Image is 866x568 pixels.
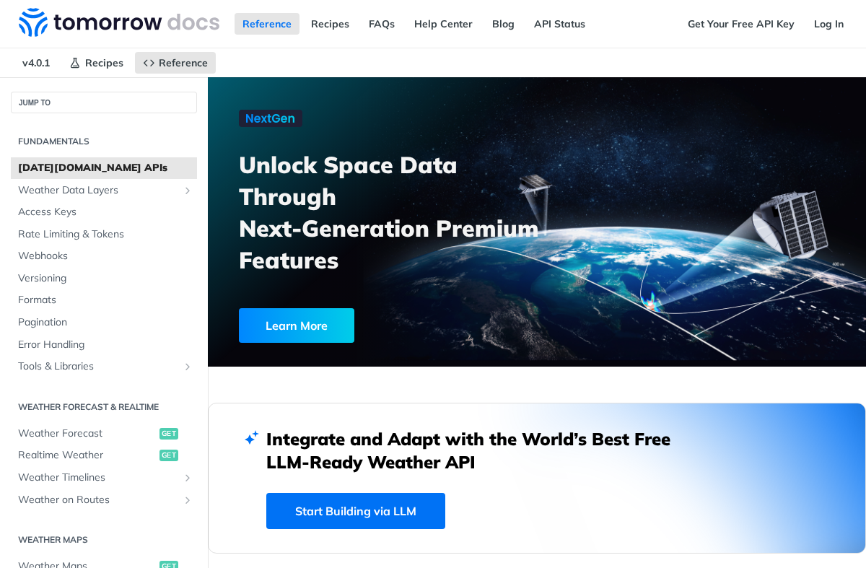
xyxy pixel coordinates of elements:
a: Weather Forecastget [11,423,197,445]
button: JUMP TO [11,92,197,113]
a: [DATE][DOMAIN_NAME] APIs [11,157,197,179]
span: Weather Timelines [18,471,178,485]
span: Rate Limiting & Tokens [18,227,193,242]
img: Tomorrow.io Weather API Docs [19,8,219,37]
span: Weather Data Layers [18,183,178,198]
span: get [159,450,178,461]
a: Reference [235,13,299,35]
span: Weather Forecast [18,427,156,441]
h2: Integrate and Adapt with the World’s Best Free LLM-Ready Weather API [266,427,692,473]
span: Realtime Weather [18,448,156,463]
span: Versioning [18,271,193,286]
a: Weather Data LayersShow subpages for Weather Data Layers [11,180,197,201]
span: Weather on Routes [18,493,178,507]
a: Log In [806,13,852,35]
a: Weather TimelinesShow subpages for Weather Timelines [11,467,197,489]
a: Reference [135,52,216,74]
a: Versioning [11,268,197,289]
h3: Unlock Space Data Through Next-Generation Premium Features [239,149,553,276]
img: NextGen [239,110,302,127]
a: Webhooks [11,245,197,267]
a: Formats [11,289,197,311]
a: FAQs [361,13,403,35]
span: Formats [18,293,193,307]
a: Access Keys [11,201,197,223]
span: [DATE][DOMAIN_NAME] APIs [18,161,193,175]
a: Recipes [61,52,131,74]
span: Reference [159,56,208,69]
a: Rate Limiting & Tokens [11,224,197,245]
a: Recipes [303,13,357,35]
span: Access Keys [18,205,193,219]
span: Tools & Libraries [18,359,178,374]
a: Start Building via LLM [266,493,445,529]
a: Learn More [239,308,490,343]
a: Blog [484,13,522,35]
a: Pagination [11,312,197,333]
h2: Fundamentals [11,135,197,148]
a: API Status [526,13,593,35]
h2: Weather Maps [11,533,197,546]
span: get [159,428,178,440]
h2: Weather Forecast & realtime [11,401,197,414]
span: Webhooks [18,249,193,263]
a: Weather on RoutesShow subpages for Weather on Routes [11,489,197,511]
span: Error Handling [18,338,193,352]
a: Help Center [406,13,481,35]
span: v4.0.1 [14,52,58,74]
div: Learn More [239,308,354,343]
span: Recipes [85,56,123,69]
a: Get Your Free API Key [680,13,802,35]
button: Show subpages for Tools & Libraries [182,361,193,372]
a: Tools & LibrariesShow subpages for Tools & Libraries [11,356,197,377]
button: Show subpages for Weather on Routes [182,494,193,506]
a: Error Handling [11,334,197,356]
button: Show subpages for Weather Timelines [182,472,193,484]
a: Realtime Weatherget [11,445,197,466]
span: Pagination [18,315,193,330]
button: Show subpages for Weather Data Layers [182,185,193,196]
